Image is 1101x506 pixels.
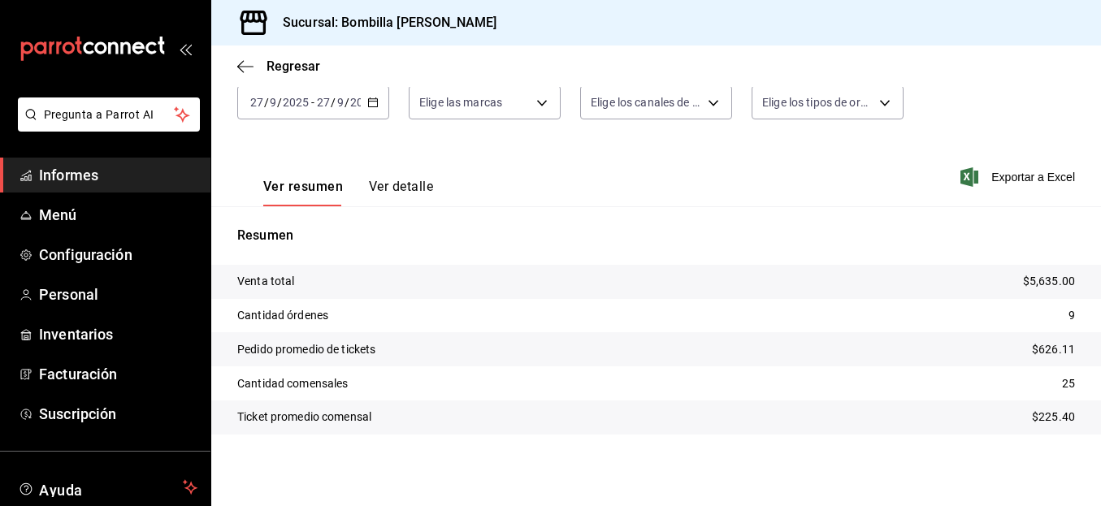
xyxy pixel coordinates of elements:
[311,96,314,109] font: -
[263,179,343,194] font: Ver resumen
[267,58,320,74] font: Regresar
[237,343,375,356] font: Pedido promedio de tickets
[264,96,269,109] font: /
[39,246,132,263] font: Configuración
[964,167,1075,187] button: Exportar a Excel
[1032,343,1075,356] font: $626.11
[237,309,328,322] font: Cantidad órdenes
[237,58,320,74] button: Regresar
[282,96,310,109] input: ----
[39,286,98,303] font: Personal
[237,377,349,390] font: Cantidad comensales
[179,42,192,55] button: abrir_cajón_menú
[39,206,77,223] font: Menú
[237,410,371,423] font: Ticket promedio comensal
[263,178,433,206] div: pestañas de navegación
[39,365,117,383] font: Facturación
[1062,377,1075,390] font: 25
[277,96,282,109] font: /
[39,326,113,343] font: Inventarios
[237,227,293,243] font: Resumen
[237,275,294,288] font: Venta total
[39,482,83,499] font: Ayuda
[991,171,1075,184] font: Exportar a Excel
[39,167,98,184] font: Informes
[762,96,879,109] font: Elige los tipos de orden
[249,96,264,109] input: --
[269,96,277,109] input: --
[316,96,331,109] input: --
[345,96,349,109] font: /
[336,96,345,109] input: --
[44,108,154,121] font: Pregunta a Parrot AI
[1068,309,1075,322] font: 9
[39,405,116,422] font: Suscripción
[1032,410,1075,423] font: $225.40
[369,179,433,194] font: Ver detalle
[331,96,336,109] font: /
[283,15,496,30] font: Sucursal: Bombilla [PERSON_NAME]
[349,96,377,109] input: ----
[591,96,721,109] font: Elige los canales de venta
[1023,275,1075,288] font: $5,635.00
[18,97,200,132] button: Pregunta a Parrot AI
[11,118,200,135] a: Pregunta a Parrot AI
[419,96,502,109] font: Elige las marcas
